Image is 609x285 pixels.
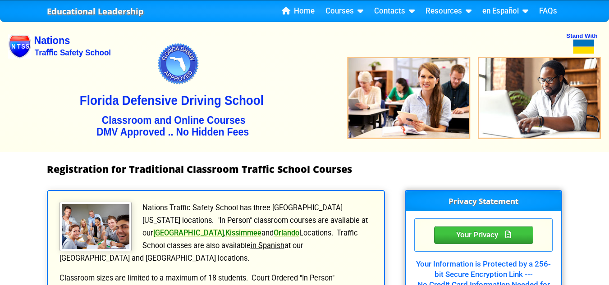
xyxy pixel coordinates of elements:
[406,191,561,211] h3: Privacy Statement
[434,226,533,244] div: Privacy Statement
[153,229,224,237] a: [GEOGRAPHIC_DATA]
[60,202,132,251] img: Traffic School Students
[371,5,418,18] a: Contacts
[536,5,561,18] a: FAQs
[479,5,532,18] a: en Español
[47,164,563,175] h1: Registration for Traditional Classroom Traffic School Courses
[422,5,475,18] a: Resources
[322,5,367,18] a: Courses
[225,229,261,237] a: Kissimmee
[278,5,318,18] a: Home
[8,16,601,152] img: Nations Traffic School - Your DMV Approved Florida Traffic School
[47,4,144,19] a: Educational Leadership
[251,241,284,250] u: in Spanish
[59,202,374,265] p: Nations Traffic Safety School has three [GEOGRAPHIC_DATA][US_STATE] locations. "In Person" classr...
[274,229,299,237] a: Orlando
[434,229,533,240] a: Your Privacy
